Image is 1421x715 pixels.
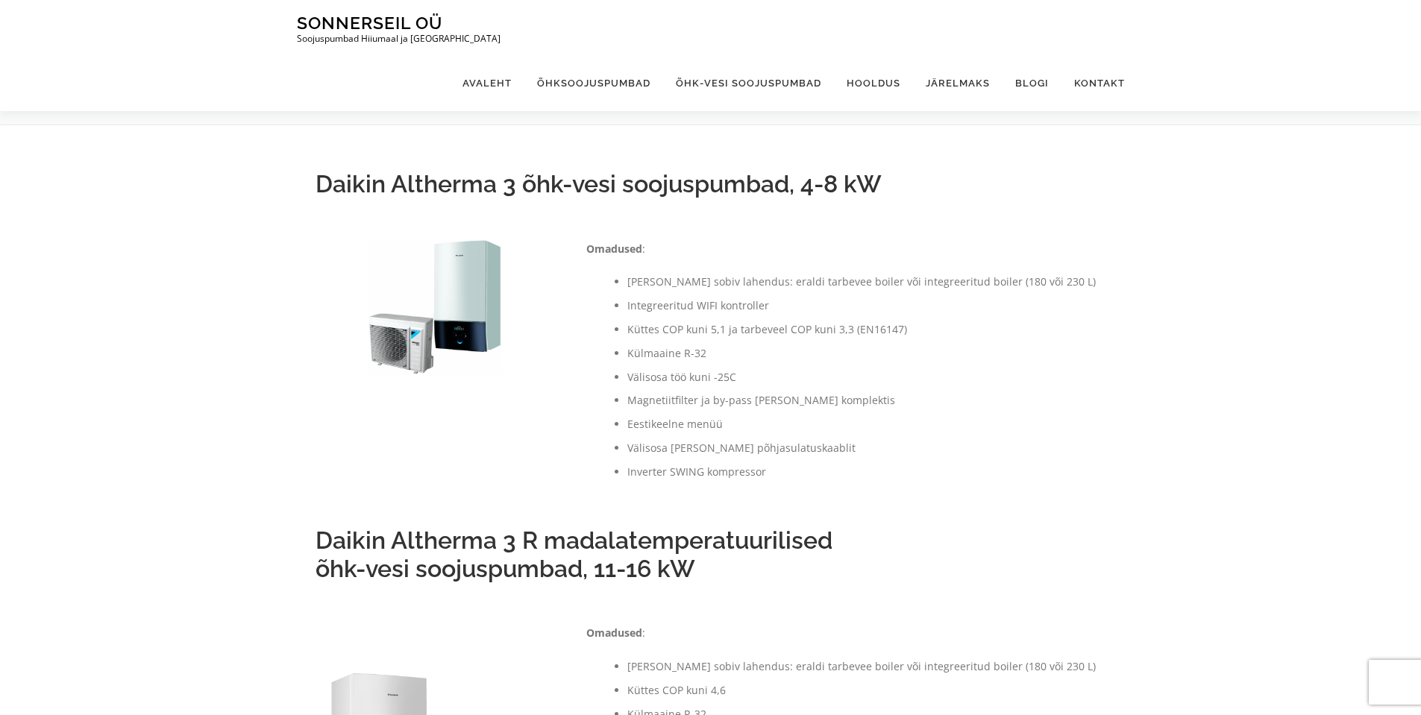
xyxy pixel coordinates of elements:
[834,55,913,111] a: Hooldus
[627,297,1098,315] li: Integreeritud WIFI kontroller
[586,626,642,640] strong: Omadused
[627,321,1098,338] li: Küttes COP kuni 5,1 ja tarbeveel COP kuni 3,3 (EN16147)
[297,13,442,33] a: Sonnerseil OÜ
[1003,55,1061,111] a: Blogi
[316,526,1106,584] h2: Daikin Altherma 3 R madalatemperatuurilised õhk-vesi soojuspumbad, 11-16 kW
[627,439,1098,457] li: Välisosa [PERSON_NAME] põhjasulatuskaablit
[316,170,1106,198] h2: Daikin Altherma 3 õhk-vesi soojuspumbad, 4-8 kW
[586,624,1098,642] p: :
[524,55,663,111] a: Õhksoojuspumbad
[627,391,1098,409] li: Magnetiitfilter ja by-pass [PERSON_NAME] komplektis
[586,242,642,256] strong: Omadused
[586,240,1098,258] p: :
[663,55,834,111] a: Õhk-vesi soojuspumbad
[1061,55,1125,111] a: Kontakt
[627,368,1098,386] li: Välisosa töö kuni -25C
[627,273,1098,291] li: [PERSON_NAME] sobiv lahendus: eraldi tarbevee boiler või integreeritud boiler (180 või 230 L)
[316,240,556,376] img: daikin-erga08dv-ehbx08d9w-800x800
[450,55,524,111] a: Avaleht
[627,344,1098,362] li: Külmaaine R-32
[627,415,1098,433] li: Eestikeelne menüü
[297,34,501,44] p: Soojuspumbad Hiiumaal ja [GEOGRAPHIC_DATA]
[913,55,1003,111] a: Järelmaks
[627,463,1098,481] li: Inverter SWING kompressor
[627,681,1098,699] li: Küttes COP kuni 4,6
[627,658,1098,675] li: [PERSON_NAME] sobiv lahendus: eraldi tarbevee boiler või integreeritud boiler (180 või 230 L)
